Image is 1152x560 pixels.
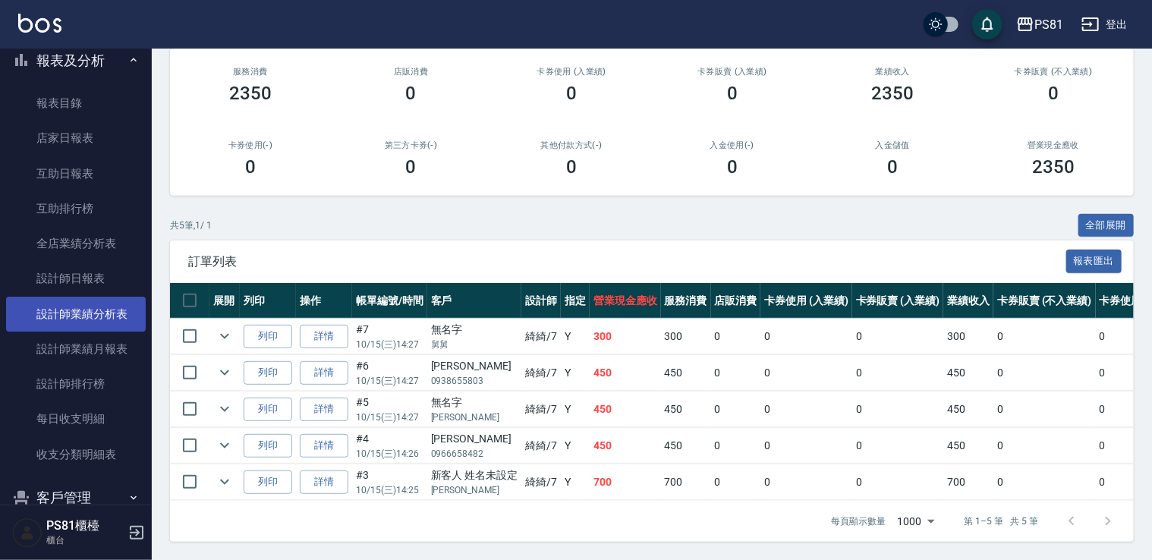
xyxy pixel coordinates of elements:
[431,322,518,338] div: 無名字
[566,156,577,178] h3: 0
[352,464,427,500] td: #3
[566,83,577,104] h3: 0
[6,261,146,296] a: 設計師日報表
[356,411,423,424] p: 10/15 (三) 14:27
[561,464,590,500] td: Y
[6,226,146,261] a: 全店業績分析表
[352,319,427,354] td: #7
[349,67,474,77] h2: 店販消費
[872,83,914,104] h3: 2350
[760,428,852,464] td: 0
[431,411,518,424] p: [PERSON_NAME]
[170,219,212,232] p: 共 5 筆, 1 / 1
[590,464,661,500] td: 700
[12,518,42,548] img: Person
[521,319,561,354] td: 綺綺 /7
[6,332,146,367] a: 設計師業績月報表
[431,467,518,483] div: 新客人 姓名未設定
[509,67,634,77] h2: 卡券使用 (入業績)
[431,338,518,351] p: 舅舅
[831,140,955,150] h2: 入金儲值
[300,434,348,458] a: 詳情
[356,483,423,497] p: 10/15 (三) 14:25
[521,283,561,319] th: 設計師
[670,140,795,150] h2: 入金使用(-)
[661,392,711,427] td: 450
[213,361,236,384] button: expand row
[352,355,427,391] td: #6
[244,398,292,421] button: 列印
[972,9,1002,39] button: save
[300,325,348,348] a: 詳情
[1078,214,1135,238] button: 全部展開
[6,437,146,472] a: 收支分類明細表
[991,140,1116,150] h2: 營業現金應收
[670,67,795,77] h2: 卡券販賣 (入業績)
[561,283,590,319] th: 指定
[6,297,146,332] a: 設計師業績分析表
[431,483,518,497] p: [PERSON_NAME]
[711,392,761,427] td: 0
[18,14,61,33] img: Logo
[6,401,146,436] a: 每日收支明細
[760,355,852,391] td: 0
[6,367,146,401] a: 設計師排行榜
[711,464,761,500] td: 0
[1032,156,1075,178] h3: 2350
[6,86,146,121] a: 報表目錄
[711,355,761,391] td: 0
[661,428,711,464] td: 450
[943,392,993,427] td: 450
[943,464,993,500] td: 700
[213,434,236,457] button: expand row
[188,67,313,77] h3: 服務消費
[352,392,427,427] td: #5
[711,428,761,464] td: 0
[244,434,292,458] button: 列印
[213,325,236,348] button: expand row
[244,361,292,385] button: 列印
[831,67,955,77] h2: 業績收入
[6,478,146,518] button: 客戶管理
[590,392,661,427] td: 450
[727,156,738,178] h3: 0
[943,319,993,354] td: 300
[943,355,993,391] td: 450
[431,447,518,461] p: 0966658482
[561,392,590,427] td: Y
[1048,83,1059,104] h3: 0
[296,283,352,319] th: 操作
[561,428,590,464] td: Y
[431,395,518,411] div: 無名字
[300,470,348,494] a: 詳情
[943,428,993,464] td: 450
[356,374,423,388] p: 10/15 (三) 14:27
[1010,9,1069,40] button: PS81
[300,398,348,421] a: 詳情
[993,283,1095,319] th: 卡券販賣 (不入業績)
[6,41,146,80] button: 報表及分析
[431,358,518,374] div: [PERSON_NAME]
[852,319,944,354] td: 0
[6,156,146,191] a: 互助日報表
[188,140,313,150] h2: 卡券使用(-)
[352,428,427,464] td: #4
[406,83,417,104] h3: 0
[1066,253,1122,268] a: 報表匯出
[349,140,474,150] h2: 第三方卡券(-)
[727,83,738,104] h3: 0
[711,283,761,319] th: 店販消費
[661,464,711,500] td: 700
[993,355,1095,391] td: 0
[521,464,561,500] td: 綺綺 /7
[1066,250,1122,273] button: 報表匯出
[661,355,711,391] td: 450
[590,283,661,319] th: 營業現金應收
[561,319,590,354] td: Y
[590,319,661,354] td: 300
[852,428,944,464] td: 0
[6,191,146,226] a: 互助排行榜
[760,464,852,500] td: 0
[209,283,240,319] th: 展開
[887,156,898,178] h3: 0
